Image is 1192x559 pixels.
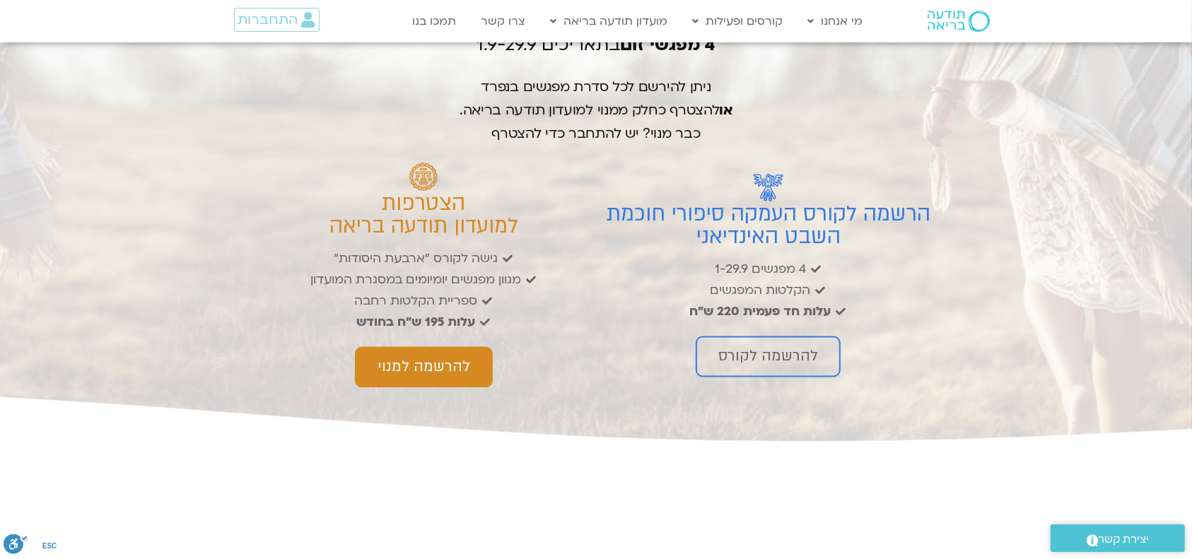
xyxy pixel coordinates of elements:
[310,269,525,290] span: מגוון מפגשים יומיומים במסגרת המועדון
[685,8,790,35] a: קורסים ופעילות
[356,314,475,330] b: עלות 195 ש״ח בחודש
[405,8,463,35] a: תמכו בנו
[334,248,501,269] span: גישה לקורס "ארבעת היסודות"
[543,8,674,35] a: מועדון תודעה בריאה
[711,280,814,301] span: הקלטות המפגשים
[354,290,481,312] span: ספריית הקלטות רחבה
[238,12,298,28] span: התחברות
[928,11,990,32] img: תודעה בריאה
[355,347,493,388] a: להרשמה למנוי
[234,8,320,32] a: התחברות
[696,336,841,377] a: להרשמה לקורס
[1099,530,1150,549] span: יצירת קשר
[720,101,732,119] strong: או
[621,33,715,57] strong: 4 מפגשי זום
[718,348,818,365] span: להרשמה לקורס
[378,359,470,376] span: להרשמה למנוי
[715,259,810,280] span: 4 מפגשים 1-29.9
[474,8,532,35] a: צרו קשר
[603,203,933,248] p: הרשמה לקורס העמקה סיפורי חוכמת השבט האינדיאני
[460,78,732,143] span: ניתן להירשם לכל סדרת מפגשים בנפרד להצטרף כחלק ממנוי למועדון תודעה בריאה. כבר מנוי? יש להתחבר כדי ...
[1051,524,1185,552] a: יצירת קשר
[800,8,870,35] a: מי אנחנו
[259,192,589,237] p: הצטרפות למועדון תודעה בריאה
[690,303,831,319] b: עלות חד פעמית 220 ש״ח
